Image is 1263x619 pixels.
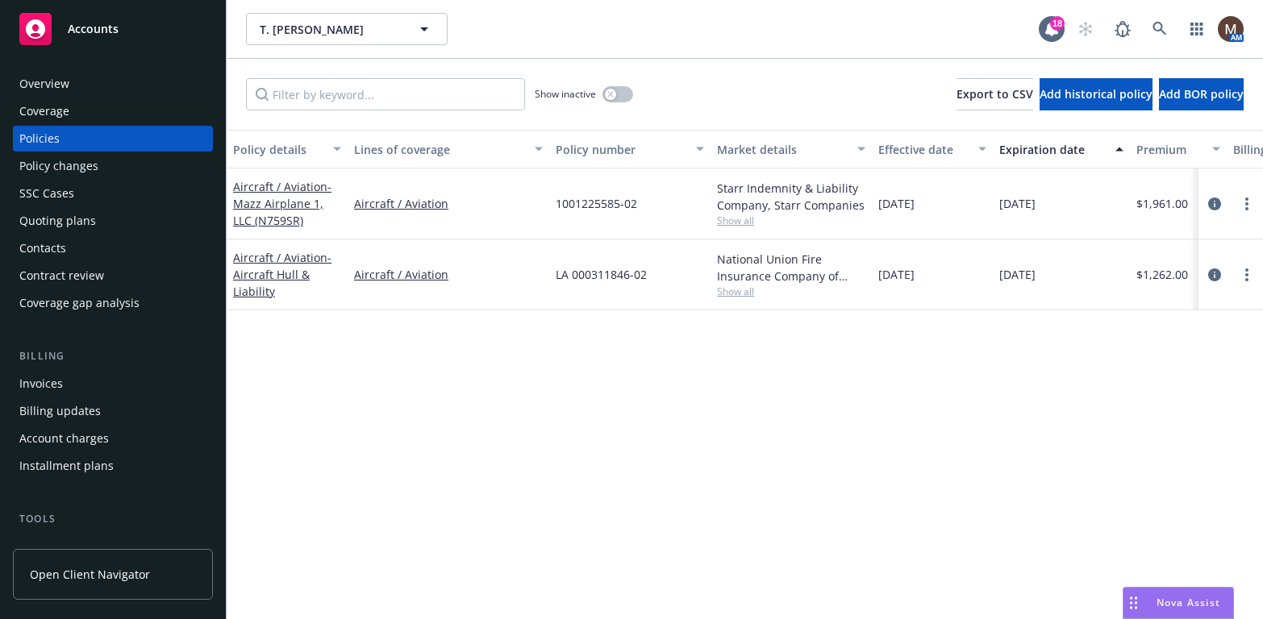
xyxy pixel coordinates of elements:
div: Policy changes [19,153,98,179]
button: Market details [711,130,872,168]
div: Policy details [233,141,323,158]
div: Drag to move [1123,588,1144,618]
a: Policy changes [13,153,213,179]
div: Tools [13,511,213,527]
a: Account charges [13,426,213,451]
div: Billing updates [19,398,101,424]
button: Nova Assist [1123,587,1234,619]
span: 1001225585-02 [556,195,637,212]
a: Aircraft / Aviation [233,179,331,228]
button: Export to CSV [957,78,1033,110]
div: Effective date [878,141,969,158]
div: Coverage gap analysis [19,290,140,316]
div: Overview [19,71,69,97]
span: - Mazz Airplane 1, LLC (N759SR) [233,179,331,228]
button: Add historical policy [1040,78,1153,110]
a: Billing updates [13,398,213,424]
div: SSC Cases [19,181,74,206]
div: Account charges [19,426,109,451]
a: Overview [13,71,213,97]
span: Accounts [68,23,119,35]
div: Expiration date [999,141,1106,158]
span: [DATE] [999,266,1036,283]
div: National Union Fire Insurance Company of [GEOGRAPHIC_DATA], [GEOGRAPHIC_DATA], AIG [717,251,865,285]
div: Policies [19,126,60,152]
span: Nova Assist [1157,596,1220,609]
button: Policy details [227,130,348,168]
button: Effective date [872,130,993,168]
div: 18 [1050,16,1065,31]
div: Invoices [19,371,63,397]
a: more [1237,265,1257,285]
span: [DATE] [999,195,1036,212]
span: T. [PERSON_NAME] [260,21,399,38]
a: more [1237,194,1257,214]
a: Quoting plans [13,208,213,234]
a: SSC Cases [13,181,213,206]
a: Report a Bug [1107,13,1139,45]
span: Export to CSV [957,86,1033,102]
a: Coverage gap analysis [13,290,213,316]
div: Quoting plans [19,208,96,234]
div: Premium [1136,141,1203,158]
span: Open Client Navigator [30,566,150,583]
span: [DATE] [878,266,915,283]
button: Policy number [549,130,711,168]
div: Coverage [19,98,69,124]
span: - Aircraft Hull & Liability [233,250,331,299]
a: Aircraft / Aviation [354,195,543,212]
span: Show all [717,285,865,298]
div: Market details [717,141,848,158]
span: $1,262.00 [1136,266,1188,283]
div: Starr Indemnity & Liability Company, Starr Companies [717,180,865,214]
a: Contract review [13,263,213,289]
a: Switch app [1181,13,1213,45]
a: circleInformation [1205,194,1224,214]
a: Policies [13,126,213,152]
button: Expiration date [993,130,1130,168]
span: Show inactive [535,87,596,101]
a: Coverage [13,98,213,124]
div: Lines of coverage [354,141,525,158]
button: Add BOR policy [1159,78,1244,110]
div: Policy number [556,141,686,158]
a: Accounts [13,6,213,52]
button: Premium [1130,130,1227,168]
div: Manage files [19,534,88,559]
img: photo [1218,16,1244,42]
a: circleInformation [1205,265,1224,285]
span: Add BOR policy [1159,86,1244,102]
div: Billing [13,348,213,364]
div: Contacts [19,235,66,261]
span: Add historical policy [1040,86,1153,102]
button: T. [PERSON_NAME] [246,13,448,45]
div: Installment plans [19,453,114,479]
a: Aircraft / Aviation [354,266,543,283]
input: Filter by keyword... [246,78,525,110]
a: Installment plans [13,453,213,479]
a: Search [1144,13,1176,45]
a: Aircraft / Aviation [233,250,331,299]
span: LA 000311846-02 [556,266,647,283]
div: Contract review [19,263,104,289]
a: Contacts [13,235,213,261]
a: Start snowing [1069,13,1102,45]
span: $1,961.00 [1136,195,1188,212]
a: Manage files [13,534,213,559]
span: [DATE] [878,195,915,212]
span: Show all [717,214,865,227]
button: Lines of coverage [348,130,549,168]
a: Invoices [13,371,213,397]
